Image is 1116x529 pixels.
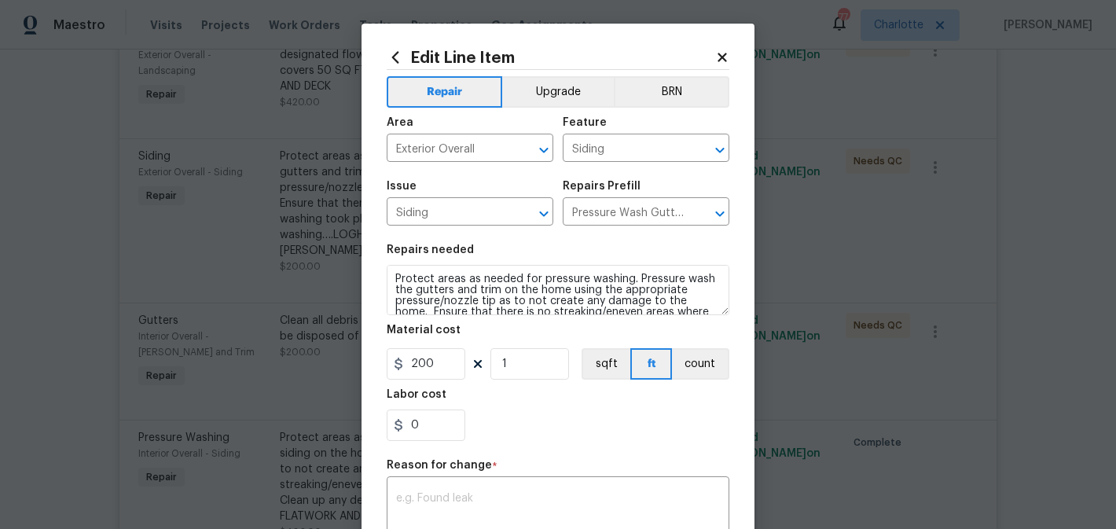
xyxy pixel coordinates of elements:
[709,139,731,161] button: Open
[502,76,615,108] button: Upgrade
[582,348,630,380] button: sqft
[387,244,474,255] h5: Repairs needed
[614,76,729,108] button: BRN
[387,389,446,400] h5: Labor cost
[387,325,461,336] h5: Material cost
[387,117,413,128] h5: Area
[709,203,731,225] button: Open
[533,203,555,225] button: Open
[387,265,729,315] textarea: Protect areas as needed for pressure washing. Pressure wash the gutters and trim on the home usin...
[387,460,492,471] h5: Reason for change
[563,181,641,192] h5: Repairs Prefill
[563,117,607,128] h5: Feature
[672,348,729,380] button: count
[630,348,672,380] button: ft
[387,76,502,108] button: Repair
[387,49,715,66] h2: Edit Line Item
[387,181,417,192] h5: Issue
[533,139,555,161] button: Open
